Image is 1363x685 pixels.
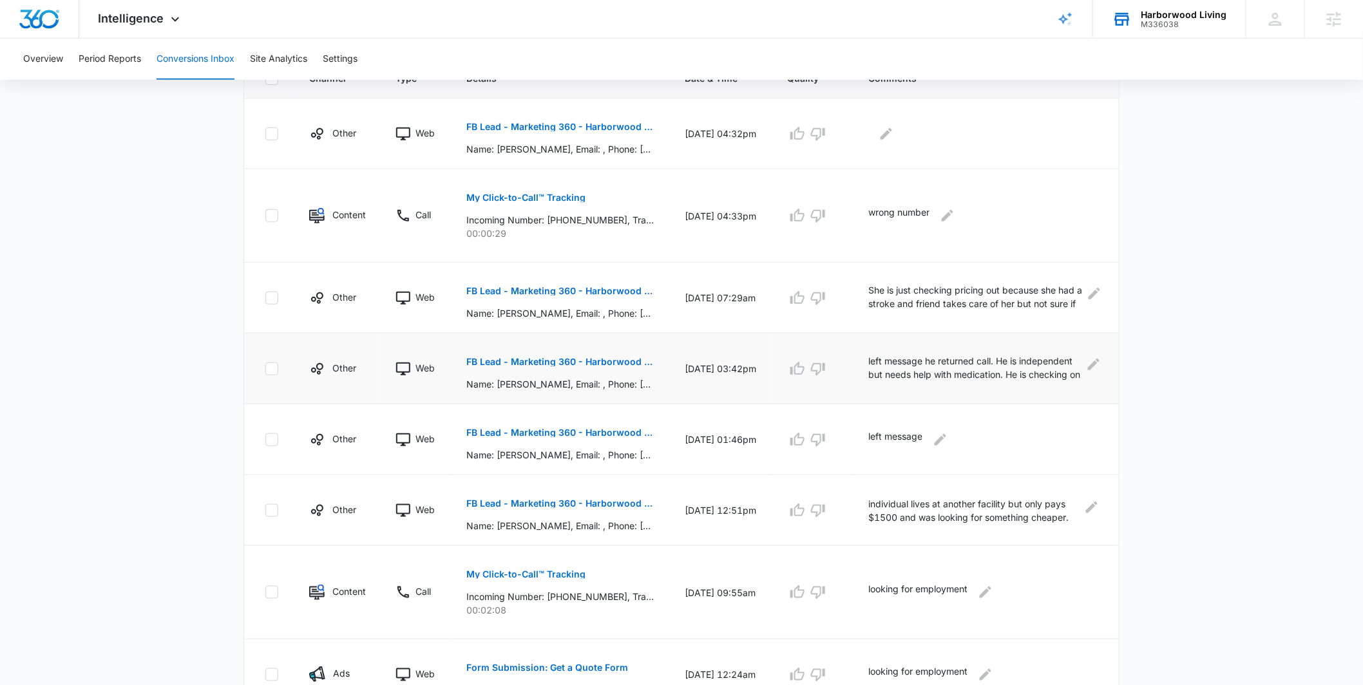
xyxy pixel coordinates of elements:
[21,21,31,31] img: logo_orange.svg
[332,290,356,304] p: Other
[332,503,356,516] p: Other
[669,546,772,639] td: [DATE] 09:55am
[1141,10,1227,20] div: account name
[36,21,63,31] div: v 4.0.25
[1085,497,1098,518] button: Edit Comments
[332,361,356,375] p: Other
[868,354,1081,383] p: left message he returned call. He is independent but needs help with medication. He is checking o...
[415,290,435,304] p: Web
[975,582,996,603] button: Edit Comments
[937,205,958,226] button: Edit Comments
[1141,20,1227,29] div: account id
[669,475,772,546] td: [DATE] 12:51pm
[415,432,435,446] p: Web
[79,39,141,80] button: Period Reports
[868,664,967,685] p: looking for employment
[876,124,897,144] button: Edit Comments
[669,169,772,263] td: [DATE] 04:33pm
[1090,283,1098,304] button: Edit Comments
[466,357,654,366] p: FB Lead - Marketing 360 - Harborwood Living
[415,667,435,680] p: Web
[466,519,654,532] p: Name: [PERSON_NAME], Email: , Phone: [PHONE_NUMBER] Are you reaching out for yourself or someone ...
[466,448,654,462] p: Name: [PERSON_NAME], Email: , Phone: [PHONE_NUMBER] Are you reaching out for yourself or someone ...
[99,12,164,25] span: Intelligence
[466,286,654,296] p: FB Lead - Marketing 360 - Harborwood Living
[669,404,772,475] td: [DATE] 01:46pm
[466,111,654,142] button: FB Lead - Marketing 360 - Harborwood Living
[49,76,115,84] div: Domain Overview
[466,603,654,617] p: 00:02:08
[415,126,435,140] p: Web
[466,227,654,240] p: 00:00:29
[669,333,772,404] td: [DATE] 03:42pm
[332,585,365,598] p: Content
[466,652,628,683] button: Form Submission: Get a Quote Form
[466,193,586,202] p: My Click-to-Call™ Tracking
[415,585,431,598] p: Call
[21,33,31,44] img: website_grey.svg
[466,306,654,320] p: Name: [PERSON_NAME], Email: , Phone: [PHONE_NUMBER] Are you reaching out for yourself or someone ...
[466,590,654,603] p: Incoming Number: [PHONE_NUMBER], Tracking Number: [PHONE_NUMBER], Ring To: [PHONE_NUMBER], Caller...
[466,499,654,508] p: FB Lead - Marketing 360 - Harborwood Living
[333,666,350,680] p: Ads
[323,39,357,80] button: Settings
[332,208,365,221] p: Content
[466,570,586,579] p: My Click-to-Call™ Tracking
[868,283,1082,312] p: She is just checking pricing out because she had a stroke and friend takes care of her but not su...
[466,213,654,227] p: Incoming Number: [PHONE_NUMBER], Tracking Number: [PHONE_NUMBER], Ring To: [PHONE_NUMBER], Caller...
[23,39,63,80] button: Overview
[466,663,628,672] p: Form Submission: Get a Quote Form
[466,377,654,391] p: Name: [PERSON_NAME], Email: , Phone: [PHONE_NUMBER] Are you reaching out for yourself or someone ...
[975,664,996,685] button: Edit Comments
[466,346,654,377] button: FB Lead - Marketing 360 - Harborwood Living
[868,582,967,603] p: looking for employment
[930,429,951,450] button: Edit Comments
[466,276,654,306] button: FB Lead - Marketing 360 - Harborwood Living
[157,39,234,80] button: Conversions Inbox
[868,205,929,226] p: wrong number
[466,122,654,131] p: FB Lead - Marketing 360 - Harborwood Living
[466,142,654,156] p: Name: [PERSON_NAME], Email: , Phone: [PHONE_NUMBER] Are you reaching out for yourself or someone ...
[466,559,586,590] button: My Click-to-Call™ Tracking
[466,182,586,213] button: My Click-to-Call™ Tracking
[332,432,356,446] p: Other
[35,75,45,85] img: tab_domain_overview_orange.svg
[868,429,922,450] p: left message
[332,126,356,140] p: Other
[250,39,307,80] button: Site Analytics
[415,208,431,221] p: Call
[466,417,654,448] button: FB Lead - Marketing 360 - Harborwood Living
[466,428,654,437] p: FB Lead - Marketing 360 - Harborwood Living
[466,488,654,519] button: FB Lead - Marketing 360 - Harborwood Living
[669,263,772,333] td: [DATE] 07:29am
[415,361,435,375] p: Web
[1089,354,1098,375] button: Edit Comments
[128,75,138,85] img: tab_keywords_by_traffic_grey.svg
[33,33,142,44] div: Domain: [DOMAIN_NAME]
[669,99,772,169] td: [DATE] 04:32pm
[142,76,217,84] div: Keywords by Traffic
[415,503,435,516] p: Web
[868,497,1077,524] p: individual lives at another facility but only pays $1500 and was looking for something cheaper.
